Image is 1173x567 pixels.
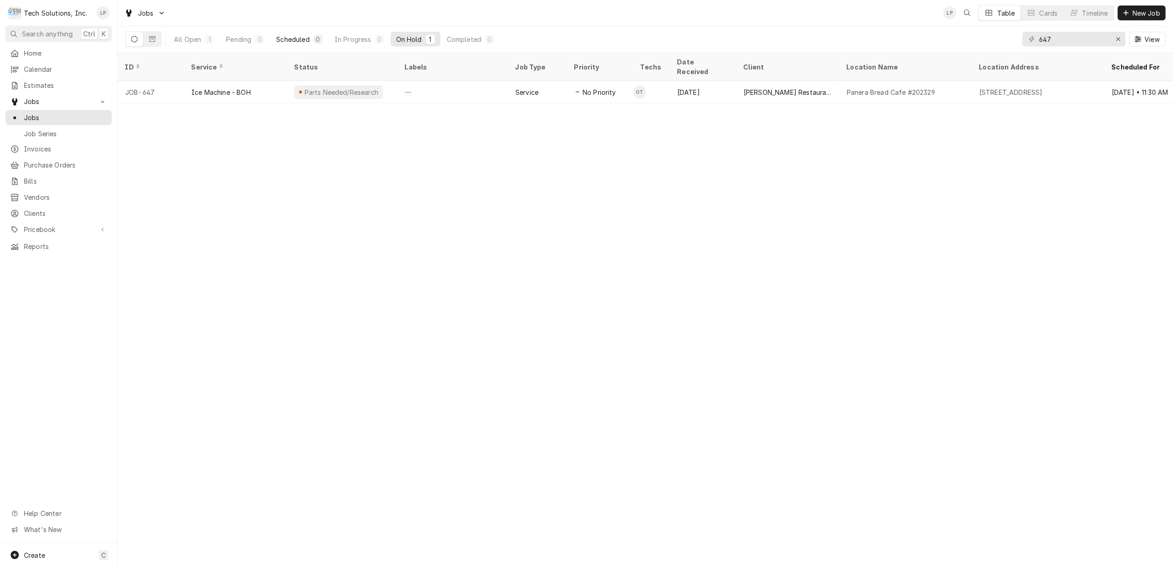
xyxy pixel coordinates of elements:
[102,29,106,39] span: K
[24,64,107,74] span: Calendar
[101,550,106,560] span: C
[24,225,93,234] span: Pricebook
[6,157,112,173] a: Purchase Orders
[6,174,112,189] a: Bills
[24,81,107,90] span: Estimates
[405,62,501,72] div: Labels
[847,87,935,97] div: Panera Bread Cafe #202329
[6,110,112,125] a: Jobs
[138,8,154,18] span: Jobs
[207,35,212,44] div: 1
[6,190,112,205] a: Vendors
[24,208,107,218] span: Clients
[24,97,93,106] span: Jobs
[1129,32,1166,46] button: View
[125,62,175,72] div: ID
[583,87,616,97] span: No Priority
[6,94,112,109] a: Go to Jobs
[24,113,107,122] span: Jobs
[6,62,112,77] a: Calendar
[487,35,492,44] div: 0
[960,6,975,20] button: Open search
[515,62,560,72] div: Job Type
[315,35,321,44] div: 0
[276,35,309,44] div: Scheduled
[24,509,106,518] span: Help Center
[22,29,73,39] span: Search anything
[24,192,107,202] span: Vendors
[515,87,538,97] div: Service
[979,62,1095,72] div: Location Address
[118,81,184,103] div: JOB-647
[24,8,87,18] div: Tech Solutions, Inc.
[24,48,107,58] span: Home
[174,35,201,44] div: All Open
[633,86,646,98] div: Otis Tooley's Avatar
[6,222,112,237] a: Go to Pricebook
[303,87,379,97] div: Parts Needed/Research
[6,78,112,93] a: Estimates
[1082,8,1108,18] div: Timeline
[6,126,112,141] a: Job Series
[97,6,110,19] div: Lisa Paschal's Avatar
[447,35,481,44] div: Completed
[1131,8,1162,18] span: New Job
[6,46,112,61] a: Home
[670,81,736,103] div: [DATE]
[24,525,106,534] span: What's New
[1118,6,1166,20] button: New Job
[24,242,107,251] span: Reports
[97,6,110,19] div: LP
[24,129,107,139] span: Job Series
[847,62,963,72] div: Location Name
[8,6,21,19] div: T
[83,29,95,39] span: Ctrl
[979,87,1043,97] div: [STREET_ADDRESS]
[6,522,112,537] a: Go to What's New
[396,35,422,44] div: On Hold
[574,62,624,72] div: Priority
[1039,32,1108,46] input: Keyword search
[6,206,112,221] a: Clients
[633,86,646,98] div: OT
[295,62,388,72] div: Status
[943,6,956,19] div: LP
[24,160,107,170] span: Purchase Orders
[943,6,956,19] div: Lisa Paschal's Avatar
[677,57,727,76] div: Date Received
[6,26,112,42] button: Search anythingCtrlK
[257,35,262,44] div: 0
[641,62,663,72] div: Techs
[1143,35,1161,44] span: View
[997,8,1015,18] div: Table
[24,551,45,559] span: Create
[121,6,169,21] a: Go to Jobs
[1040,8,1058,18] div: Cards
[191,62,278,72] div: Service
[6,239,112,254] a: Reports
[6,506,112,521] a: Go to Help Center
[8,6,21,19] div: Tech Solutions, Inc.'s Avatar
[24,176,107,186] span: Bills
[744,62,830,72] div: Client
[1111,32,1126,46] button: Erase input
[6,141,112,156] a: Invoices
[24,144,107,154] span: Invoices
[191,87,251,97] div: Ice Machine - BOH
[226,35,251,44] div: Pending
[335,35,371,44] div: In Progress
[377,35,382,44] div: 0
[398,81,508,103] div: —
[428,35,433,44] div: 1
[744,87,832,97] div: [PERSON_NAME] Restaurant Group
